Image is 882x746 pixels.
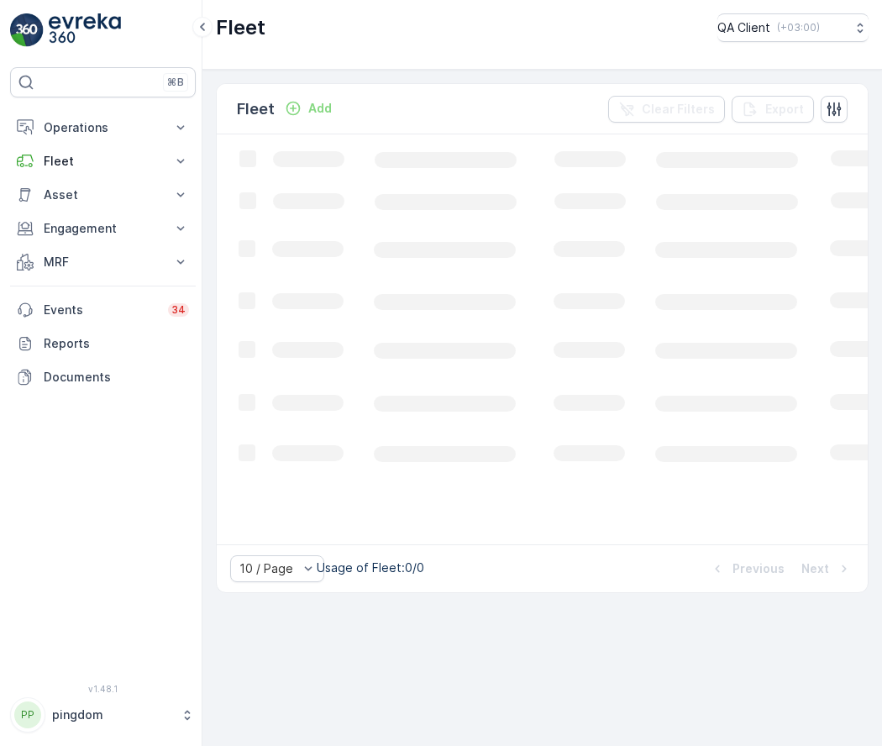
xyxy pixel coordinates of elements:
[44,186,162,203] p: Asset
[44,220,162,237] p: Engagement
[10,245,196,279] button: MRF
[167,76,184,89] p: ⌘B
[10,327,196,360] a: Reports
[732,560,785,577] p: Previous
[10,360,196,394] a: Documents
[44,254,162,271] p: MRF
[10,111,196,144] button: Operations
[44,335,189,352] p: Reports
[44,302,158,318] p: Events
[278,98,339,118] button: Add
[10,697,196,733] button: PPpingdom
[717,19,770,36] p: QA Client
[44,119,162,136] p: Operations
[717,13,869,42] button: QA Client(+03:00)
[237,97,275,121] p: Fleet
[10,13,44,47] img: logo
[801,560,829,577] p: Next
[14,701,41,728] div: PP
[10,293,196,327] a: Events34
[44,369,189,386] p: Documents
[732,96,814,123] button: Export
[707,559,786,579] button: Previous
[800,559,854,579] button: Next
[52,707,172,723] p: pingdom
[608,96,725,123] button: Clear Filters
[10,178,196,212] button: Asset
[10,684,196,694] span: v 1.48.1
[317,559,424,576] p: Usage of Fleet : 0/0
[10,144,196,178] button: Fleet
[171,303,186,317] p: 34
[10,212,196,245] button: Engagement
[642,101,715,118] p: Clear Filters
[49,13,121,47] img: logo_light-DOdMpM7g.png
[308,100,332,117] p: Add
[777,21,820,34] p: ( +03:00 )
[44,153,162,170] p: Fleet
[216,14,265,41] p: Fleet
[765,101,804,118] p: Export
